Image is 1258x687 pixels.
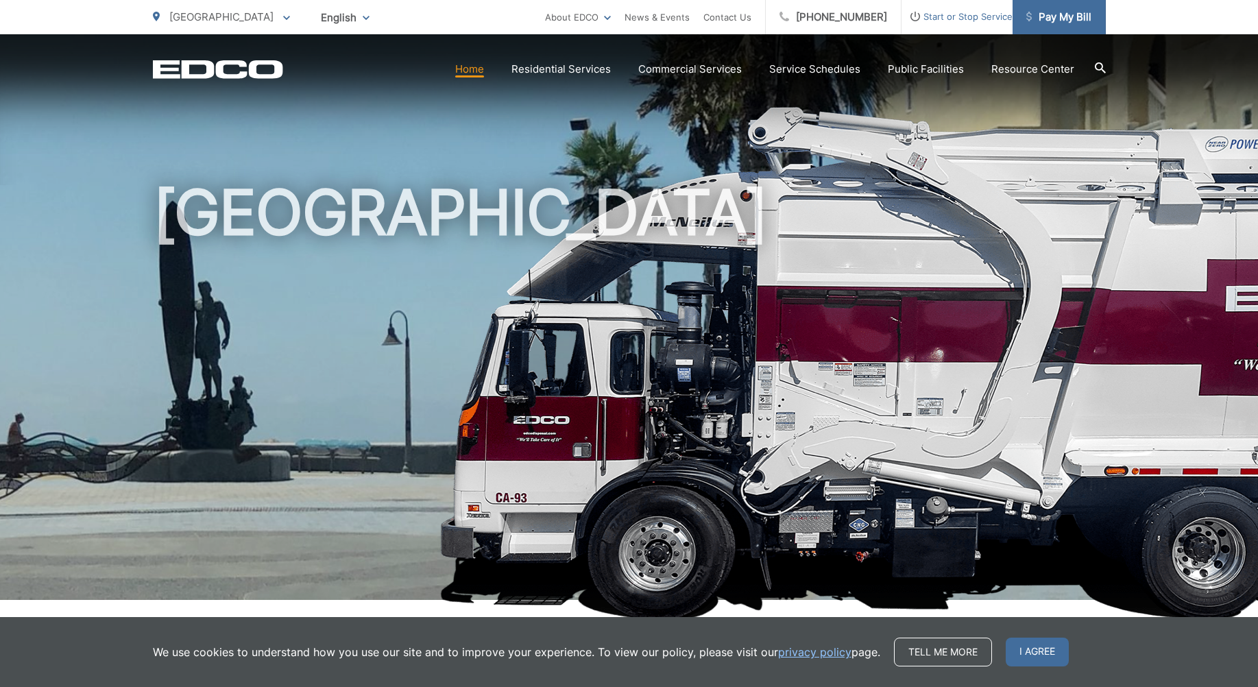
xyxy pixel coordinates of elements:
p: We use cookies to understand how you use our site and to improve your experience. To view our pol... [153,644,880,660]
a: Tell me more [894,638,992,666]
a: Home [455,61,484,77]
span: I agree [1006,638,1069,666]
a: Contact Us [703,9,751,25]
a: Residential Services [511,61,611,77]
a: About EDCO [545,9,611,25]
a: EDCD logo. Return to the homepage. [153,60,283,79]
a: privacy policy [778,644,851,660]
a: Public Facilities [888,61,964,77]
a: Commercial Services [638,61,742,77]
span: English [311,5,380,29]
span: Pay My Bill [1026,9,1091,25]
span: [GEOGRAPHIC_DATA] [169,10,274,23]
a: News & Events [625,9,690,25]
a: Resource Center [991,61,1074,77]
a: Service Schedules [769,61,860,77]
h1: [GEOGRAPHIC_DATA] [153,178,1106,612]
